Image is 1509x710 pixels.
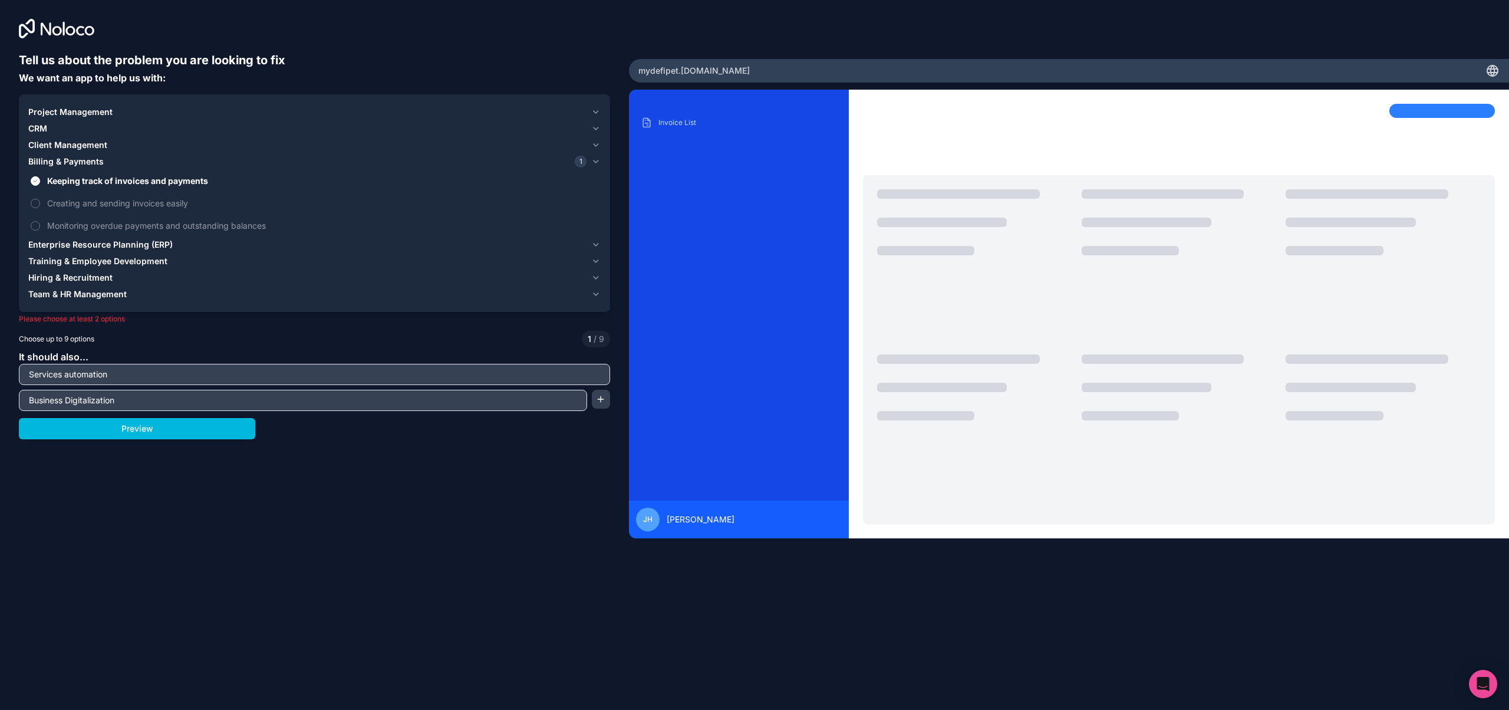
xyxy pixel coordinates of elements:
[638,65,750,77] span: mydefipet .[DOMAIN_NAME]
[47,197,598,209] span: Creating and sending invoices easily
[588,333,591,345] span: 1
[28,153,601,170] button: Billing & Payments1
[28,269,601,286] button: Hiring & Recruitment
[28,288,127,300] span: Team & HR Management
[28,123,47,134] span: CRM
[19,72,166,84] span: We want an app to help us with:
[28,239,173,251] span: Enterprise Resource Planning (ERP)
[28,272,113,284] span: Hiring & Recruitment
[591,333,604,345] span: 9
[28,255,167,267] span: Training & Employee Development
[28,156,104,167] span: Billing & Payments
[47,219,598,232] span: Monitoring overdue payments and outstanding balances
[594,334,597,344] span: /
[31,199,40,208] button: Creating and sending invoices easily
[1469,670,1497,698] div: Open Intercom Messenger
[19,314,610,324] p: Please choose at least 2 options
[31,176,40,186] button: Keeping track of invoices and payments
[28,253,601,269] button: Training & Employee Development
[28,120,601,137] button: CRM
[667,514,734,525] span: [PERSON_NAME]
[19,334,94,344] span: Choose up to 9 options
[19,52,610,68] h6: Tell us about the problem you are looking to fix
[47,175,598,187] span: Keeping track of invoices and payments
[28,106,113,118] span: Project Management
[658,118,837,127] p: Invoice List
[19,418,255,439] button: Preview
[28,104,601,120] button: Project Management
[31,221,40,231] button: Monitoring overdue payments and outstanding balances
[19,351,88,363] span: It should also...
[28,236,601,253] button: Enterprise Resource Planning (ERP)
[28,286,601,303] button: Team & HR Management
[28,170,601,236] div: Billing & Payments1
[28,137,601,153] button: Client Management
[638,113,839,491] div: scrollable content
[575,156,587,167] span: 1
[643,515,653,524] span: JH
[28,139,107,151] span: Client Management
